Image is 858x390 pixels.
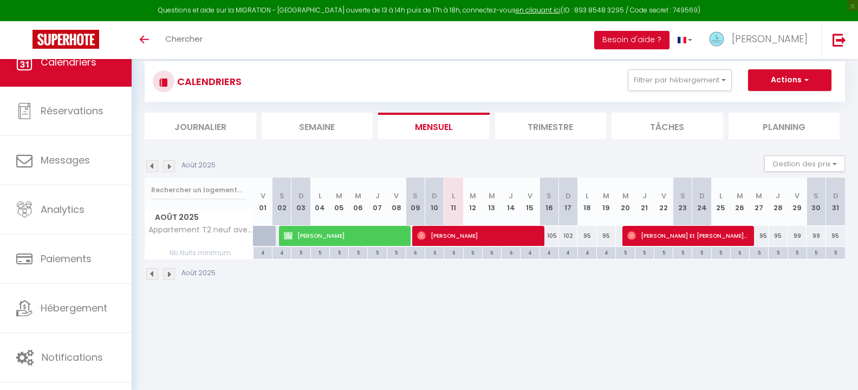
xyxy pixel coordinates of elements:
[577,178,596,226] th: 18
[489,191,495,201] abbr: M
[253,247,272,257] div: 4
[692,247,711,257] div: 5
[807,226,825,246] div: 99
[539,178,558,226] th: 16
[32,30,99,49] img: Super Booking
[776,191,780,201] abbr: J
[284,225,404,246] span: [PERSON_NAME]
[425,178,444,226] th: 10
[502,178,521,226] th: 14
[748,69,831,91] button: Actions
[597,178,616,226] th: 19
[627,225,747,246] span: [PERSON_NAME] Et [PERSON_NAME] Et [PERSON_NAME]
[719,191,723,201] abbr: L
[349,247,367,257] div: 5
[41,252,92,265] span: Paiements
[298,191,304,201] abbr: D
[482,178,501,226] th: 13
[654,178,673,226] th: 22
[788,247,807,257] div: 5
[261,191,265,201] abbr: V
[661,191,666,201] abbr: V
[521,178,539,226] th: 15
[291,247,310,257] div: 5
[516,5,561,15] a: en cliquant ici
[509,191,513,201] abbr: J
[378,113,490,139] li: Mensuel
[452,191,455,201] abbr: L
[145,247,253,259] span: Nb Nuits minimum
[539,226,558,246] div: 105
[622,191,629,201] abbr: M
[349,178,368,226] th: 06
[711,178,730,226] th: 25
[311,247,329,257] div: 5
[730,178,749,226] th: 26
[635,178,654,226] th: 21
[612,113,723,139] li: Tâches
[394,191,399,201] abbr: V
[413,191,418,201] abbr: S
[502,247,520,257] div: 6
[41,55,96,69] span: Calendriers
[330,247,348,257] div: 5
[336,191,342,201] abbr: M
[181,268,216,278] p: Août 2025
[635,247,654,257] div: 5
[750,178,769,226] th: 27
[41,203,84,216] span: Analytics
[603,191,609,201] abbr: M
[483,247,501,257] div: 6
[642,191,647,201] abbr: J
[833,191,838,201] abbr: D
[729,113,840,139] li: Planning
[329,178,348,226] th: 05
[750,226,769,246] div: 95
[756,191,762,201] abbr: M
[597,226,616,246] div: 95
[444,178,463,226] th: 11
[826,226,845,246] div: 95
[368,178,387,226] th: 07
[540,247,558,257] div: 4
[165,33,203,44] span: Chercher
[558,226,577,246] div: 102
[616,247,634,257] div: 5
[318,191,322,201] abbr: L
[417,225,537,246] span: [PERSON_NAME]
[432,191,437,201] abbr: D
[597,247,615,257] div: 4
[692,178,711,226] th: 24
[680,191,685,201] abbr: S
[181,160,216,171] p: Août 2025
[577,226,596,246] div: 95
[769,247,787,257] div: 5
[272,247,291,257] div: 4
[406,247,425,257] div: 6
[826,178,845,226] th: 31
[151,180,247,200] input: Rechercher un logement...
[769,226,788,246] div: 95
[559,247,577,257] div: 4
[586,191,589,201] abbr: L
[174,69,242,94] h3: CALENDRIERS
[594,31,669,49] button: Besoin d'aide ?
[528,191,532,201] abbr: V
[814,191,818,201] abbr: S
[731,247,749,257] div: 6
[700,21,821,59] a: ... [PERSON_NAME]
[750,247,768,257] div: 5
[157,21,211,59] a: Chercher
[708,31,725,47] img: ...
[41,104,103,118] span: Réservations
[375,191,380,201] abbr: J
[769,178,788,226] th: 28
[565,191,571,201] abbr: D
[464,247,482,257] div: 6
[654,247,673,257] div: 5
[673,247,692,257] div: 5
[368,247,386,257] div: 5
[521,247,539,257] div: 4
[578,247,596,257] div: 4
[558,178,577,226] th: 17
